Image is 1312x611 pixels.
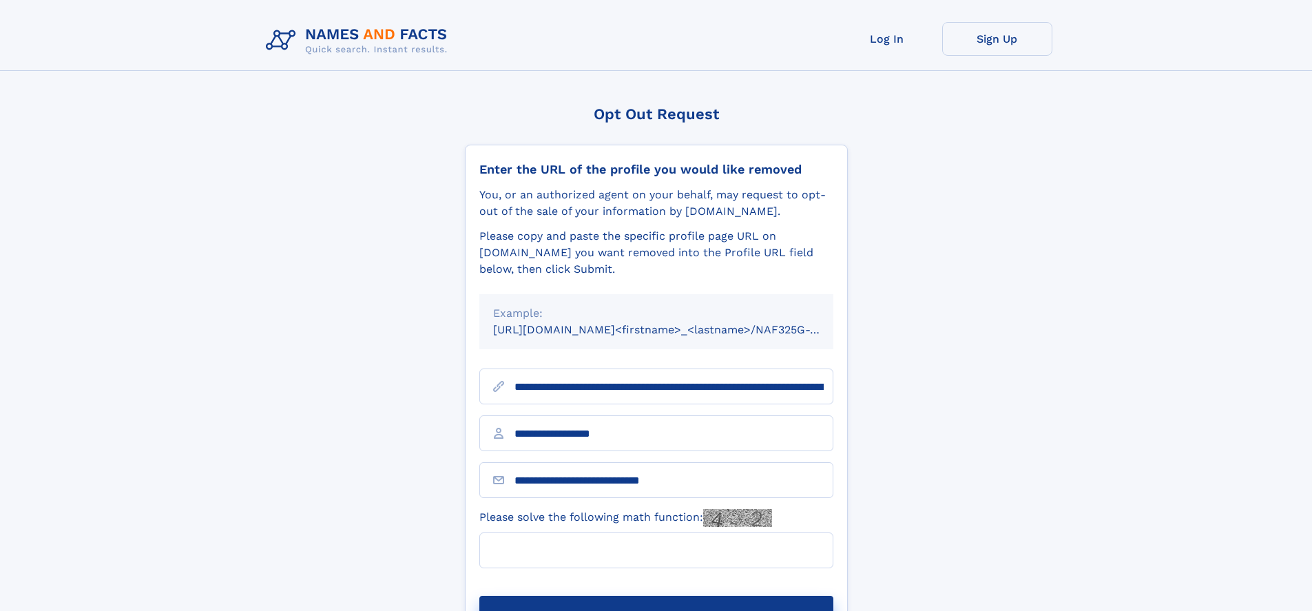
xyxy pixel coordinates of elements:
div: You, or an authorized agent on your behalf, may request to opt-out of the sale of your informatio... [479,187,833,220]
div: Opt Out Request [465,105,848,123]
div: Enter the URL of the profile you would like removed [479,162,833,177]
div: Please copy and paste the specific profile page URL on [DOMAIN_NAME] you want removed into the Pr... [479,228,833,278]
img: Logo Names and Facts [260,22,459,59]
small: [URL][DOMAIN_NAME]<firstname>_<lastname>/NAF325G-xxxxxxxx [493,323,860,336]
a: Sign Up [942,22,1052,56]
div: Example: [493,305,820,322]
a: Log In [832,22,942,56]
label: Please solve the following math function: [479,509,772,527]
